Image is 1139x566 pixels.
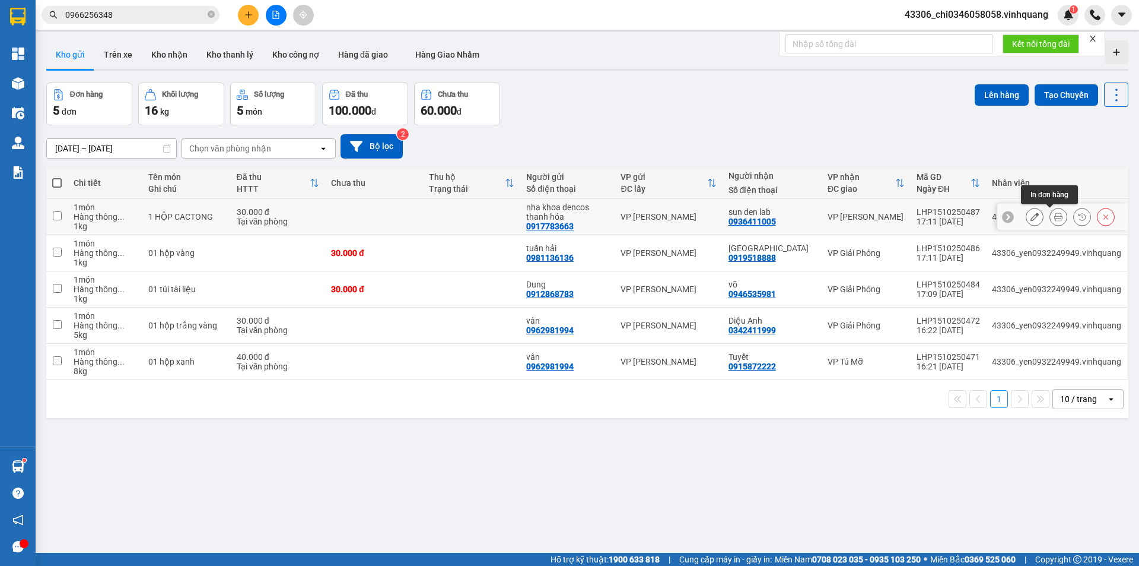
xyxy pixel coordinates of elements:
span: Miền Nam [775,553,921,566]
span: notification [12,514,24,526]
div: Hàng thông thường [74,357,136,366]
strong: : [DOMAIN_NAME] [126,61,231,72]
input: Select a date range. [47,139,176,158]
div: 30.000 đ [331,284,417,294]
div: Chọn văn phòng nhận [189,143,271,154]
div: Tại văn phòng [237,217,319,226]
span: close [1089,34,1097,43]
div: 01 hộp trắng vàng [148,321,224,330]
sup: 1 [23,459,26,462]
span: copyright [1073,555,1081,564]
sup: 2 [397,128,409,140]
img: warehouse-icon [12,107,24,119]
div: VP [PERSON_NAME] [621,357,716,366]
div: 43306_yen0932249949.vinhquang [992,248,1121,258]
strong: PHIẾU GỬI HÀNG [131,35,227,48]
strong: 0708 023 035 - 0935 103 250 [812,555,921,564]
div: 0919518888 [728,253,776,263]
div: Hàng thông thường [74,248,136,258]
div: 17:09 [DATE] [917,289,980,299]
div: nha khoa dencos thanh hóa [526,203,609,222]
div: Tại văn phòng [237,325,319,335]
th: Toggle SortBy [423,167,521,199]
button: file-add [266,5,287,26]
span: Kết nối tổng đài [1012,37,1070,50]
div: 17:11 [DATE] [917,253,980,263]
button: Đã thu100.000đ [322,83,408,125]
div: LHP1510250472 [917,316,980,325]
div: 16:22 [DATE] [917,325,980,335]
span: ... [117,284,125,294]
div: VP [PERSON_NAME] [828,212,905,222]
div: LHP1510250487 [917,207,980,217]
div: 0981136136 [526,253,574,263]
span: Website [126,63,154,72]
div: 0915872222 [728,362,776,371]
div: 0912868783 [526,289,574,299]
div: 5 kg [74,330,136,340]
div: Hàng thông thường [74,284,136,294]
div: 0342411999 [728,325,776,335]
button: Bộ lọc [341,134,403,159]
span: 5 [237,103,243,118]
svg: open [1106,394,1116,404]
div: 1 kg [74,258,136,267]
button: Kho công nợ [263,40,329,69]
div: 0936411005 [728,217,776,226]
div: Khối lượng [162,90,198,99]
div: tuấn hải [526,244,609,253]
th: Toggle SortBy [822,167,911,199]
img: warehouse-icon [12,137,24,149]
img: warehouse-icon [12,77,24,90]
span: plus [244,11,253,19]
button: Khối lượng16kg [138,83,224,125]
div: 30.000 đ [331,248,417,258]
span: | [669,553,670,566]
span: file-add [272,11,280,19]
div: 16:21 [DATE] [917,362,980,371]
img: dashboard-icon [12,48,24,60]
div: 0917783663 [526,222,574,231]
input: Nhập số tổng đài [785,34,993,53]
button: Tạo Chuyến [1035,84,1098,106]
span: ... [117,321,125,330]
span: ... [117,212,125,222]
div: VP Tú Mỡ [828,357,905,366]
button: plus [238,5,259,26]
div: Tuyết [728,352,816,362]
div: 43306_yen0932249949.vinhquang [992,357,1121,366]
strong: Hotline : 0889 23 23 23 [141,50,218,59]
div: 1 món [74,311,136,321]
img: solution-icon [12,166,24,179]
th: Toggle SortBy [231,167,325,199]
div: 43306_yen0932249949.vinhquang [992,321,1121,330]
div: VP nhận [828,172,895,182]
div: 8 kg [74,366,136,376]
div: Số điện thoại [728,185,816,195]
button: Lên hàng [975,84,1029,106]
span: Cung cấp máy in - giấy in: [679,553,772,566]
div: VP Giải Phóng [828,248,905,258]
div: VP Giải Phóng [828,284,905,294]
div: Trung Hải [728,244,816,253]
div: Ghi chú [148,184,224,194]
div: 1 kg [74,294,136,303]
img: phone-icon [1090,10,1100,20]
div: Người gửi [526,172,609,182]
th: Toggle SortBy [911,167,986,199]
span: message [12,541,24,552]
div: 1 kg [74,222,136,231]
sup: 1 [1070,5,1078,14]
div: 1 món [74,203,136,212]
span: 5 [53,103,59,118]
strong: CÔNG TY TNHH VĨNH QUANG [98,20,260,33]
span: close-circle [208,10,215,21]
button: Số lượng5món [230,83,316,125]
span: 43306_chi0346058058.vinhquang [895,7,1058,22]
img: icon-new-feature [1063,10,1074,20]
div: VP Giải Phóng [828,321,905,330]
span: caret-down [1116,10,1127,20]
button: Kho nhận [142,40,197,69]
div: 30.000 đ [237,316,319,325]
div: Chưa thu [331,178,417,188]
